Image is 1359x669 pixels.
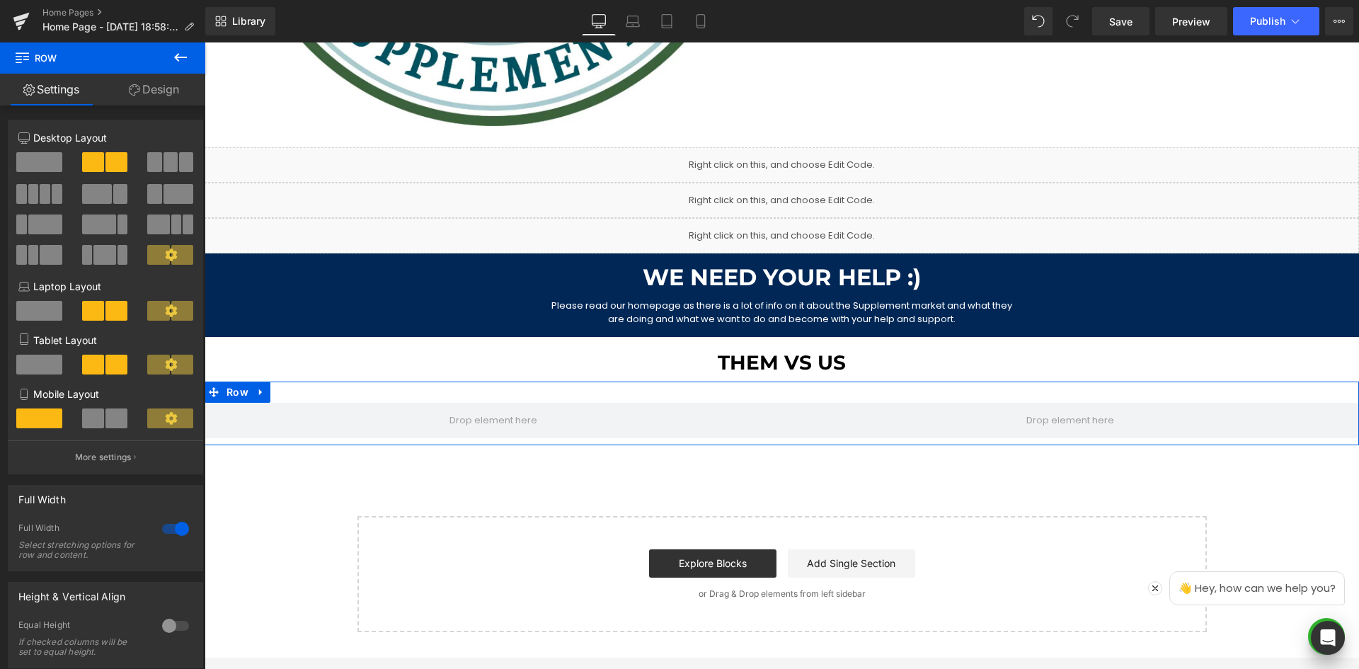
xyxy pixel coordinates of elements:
span: Preview [1172,14,1210,29]
a: Tablet [650,7,684,35]
div: Full Width [18,522,148,537]
a: New Library [205,7,275,35]
div: Height & Vertical Align [18,583,125,602]
a: Preview [1155,7,1227,35]
a: Laptop [616,7,650,35]
a: Design [103,74,205,105]
span: Home Page - [DATE] 18:58:39 [42,21,178,33]
a: Home Pages [42,7,205,18]
p: Tablet Layout [18,333,193,348]
p: or Drag & Drop elements from left sidebar [176,547,980,556]
div: Full Width [18,486,66,505]
span: Publish [1250,16,1285,27]
a: Mobile [684,7,718,35]
p: Laptop Layout [18,279,193,294]
a: Add Single Section [583,507,711,535]
button: Undo [1024,7,1053,35]
button: Publish [1233,7,1319,35]
button: More settings [8,440,202,474]
p: 👋 Hey, how can we help you? [965,530,1140,563]
p: More settings [75,451,132,464]
a: Desktop [582,7,616,35]
div: Select stretching options for row and content. [18,540,146,560]
span: Row [18,339,47,360]
a: Expand / Collapse [47,339,66,360]
div: If checked columns will be set to equal height. [18,637,146,657]
button: Redo [1058,7,1086,35]
button: More [1325,7,1353,35]
a: Explore Blocks [445,507,572,535]
p: Mobile Layout [18,387,193,401]
span: Row [14,42,156,74]
span: Library [232,15,265,28]
div: Open Intercom Messenger [1311,621,1345,655]
span: Save [1109,14,1132,29]
div: Equal Height [18,619,148,634]
p: Please read our homepage as there is a lot of info on it about the Supplement market and what they [71,256,1084,270]
p: Desktop Layout [18,130,193,145]
p: are doing and what we want to do and become with your help and support. [71,270,1084,284]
